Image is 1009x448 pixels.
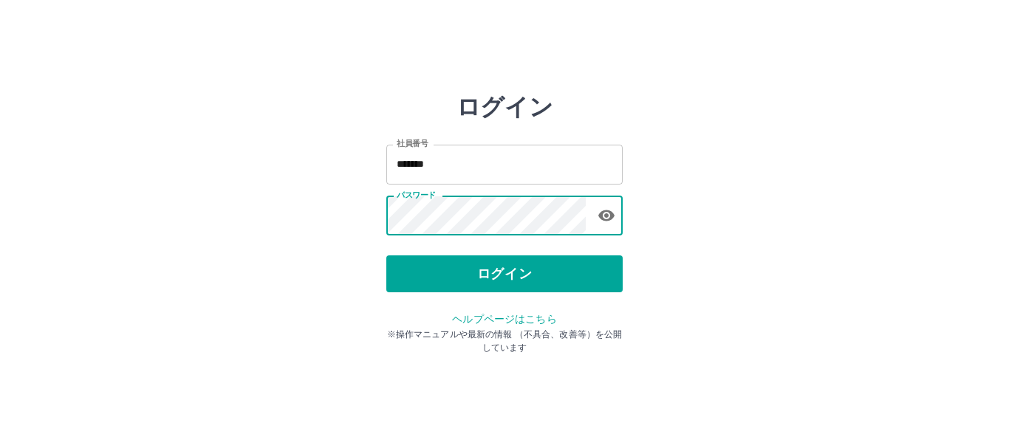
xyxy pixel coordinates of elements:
p: ※操作マニュアルや最新の情報 （不具合、改善等）を公開しています [386,328,623,354]
a: ヘルプページはこちら [452,313,556,325]
button: ログイン [386,255,623,292]
h2: ログイン [456,93,553,121]
label: 社員番号 [397,138,428,149]
label: パスワード [397,190,436,201]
